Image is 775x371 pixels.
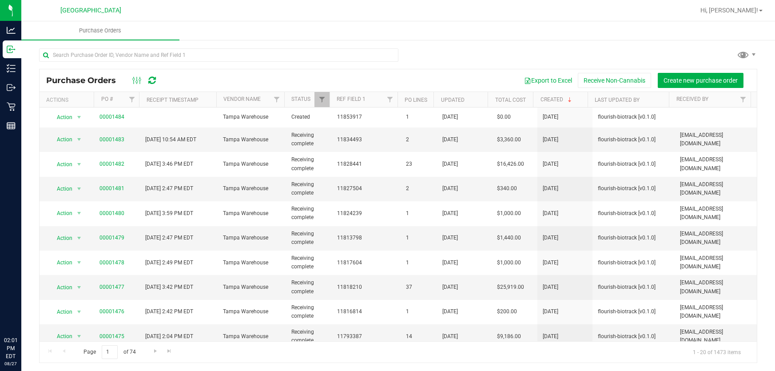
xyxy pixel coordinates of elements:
[598,234,669,242] span: flourish-biotrack [v0.1.0]
[145,160,193,168] span: [DATE] 3:46 PM EDT
[46,76,125,85] span: Purchase Orders
[101,96,113,102] a: PO #
[337,136,395,144] span: 11834493
[49,183,73,195] span: Action
[49,133,73,146] span: Action
[74,330,85,343] span: select
[543,113,558,121] span: [DATE]
[291,131,326,148] span: Receiving complete
[598,136,669,144] span: flourish-biotrack [v0.1.0]
[7,64,16,73] inline-svg: Inventory
[74,232,85,244] span: select
[223,332,281,341] span: Tampa Warehouse
[145,259,193,267] span: [DATE] 2:49 PM EDT
[406,113,432,121] span: 1
[543,283,558,291] span: [DATE]
[67,27,133,35] span: Purchase Orders
[149,345,162,357] a: Go to the next page
[442,184,458,193] span: [DATE]
[406,136,432,144] span: 2
[74,111,85,124] span: select
[337,283,395,291] span: 11818210
[337,234,395,242] span: 11813798
[406,184,432,193] span: 2
[291,113,326,121] span: Created
[497,209,521,218] span: $1,000.00
[680,205,751,222] span: [EMAIL_ADDRESS][DOMAIN_NAME]
[99,210,124,216] a: 00001480
[543,184,558,193] span: [DATE]
[223,96,261,102] a: Vendor Name
[543,234,558,242] span: [DATE]
[145,184,193,193] span: [DATE] 2:47 PM EDT
[680,254,751,271] span: [EMAIL_ADDRESS][DOMAIN_NAME]
[497,307,517,316] span: $200.00
[49,207,73,219] span: Action
[223,307,281,316] span: Tampa Warehouse
[49,111,73,124] span: Action
[223,113,281,121] span: Tampa Warehouse
[147,97,199,103] a: Receipt Timestamp
[4,360,17,367] p: 08/27
[46,97,91,103] div: Actions
[291,205,326,222] span: Receiving complete
[223,234,281,242] span: Tampa Warehouse
[337,160,395,168] span: 11828441
[74,183,85,195] span: select
[7,83,16,92] inline-svg: Outbound
[598,283,669,291] span: flourish-biotrack [v0.1.0]
[497,136,521,144] span: $3,360.00
[442,234,458,242] span: [DATE]
[680,131,751,148] span: [EMAIL_ADDRESS][DOMAIN_NAME]
[676,96,708,102] a: Received By
[543,307,558,316] span: [DATE]
[664,77,738,84] span: Create new purchase order
[598,113,669,121] span: flourish-biotrack [v0.1.0]
[543,209,558,218] span: [DATE]
[99,114,124,120] a: 00001484
[74,306,85,318] span: select
[99,161,124,167] a: 00001482
[223,160,281,168] span: Tampa Warehouse
[382,92,397,107] a: Filter
[145,234,193,242] span: [DATE] 2:47 PM EDT
[442,209,458,218] span: [DATE]
[99,185,124,191] a: 00001481
[680,180,751,197] span: [EMAIL_ADDRESS][DOMAIN_NAME]
[99,136,124,143] a: 00001483
[314,92,329,107] a: Filter
[680,328,751,345] span: [EMAIL_ADDRESS][DOMAIN_NAME]
[74,133,85,146] span: select
[99,333,124,339] a: 00001475
[49,158,73,171] span: Action
[124,92,139,107] a: Filter
[518,73,578,88] button: Export to Excel
[406,283,432,291] span: 37
[99,235,124,241] a: 00001479
[99,259,124,266] a: 00001478
[74,158,85,171] span: select
[60,7,121,14] span: [GEOGRAPHIC_DATA]
[49,330,73,343] span: Action
[497,234,521,242] span: $1,440.00
[223,184,281,193] span: Tampa Warehouse
[598,307,669,316] span: flourish-biotrack [v0.1.0]
[497,283,524,291] span: $25,919.00
[145,332,193,341] span: [DATE] 2:04 PM EDT
[145,283,193,291] span: [DATE] 3:42 PM EDT
[223,136,281,144] span: Tampa Warehouse
[686,345,748,359] span: 1 - 20 of 1473 items
[578,73,651,88] button: Receive Non-Cannabis
[441,97,465,103] a: Updated
[598,332,669,341] span: flourish-biotrack [v0.1.0]
[270,92,284,107] a: Filter
[223,209,281,218] span: Tampa Warehouse
[543,136,558,144] span: [DATE]
[49,256,73,269] span: Action
[223,283,281,291] span: Tampa Warehouse
[680,279,751,295] span: [EMAIL_ADDRESS][DOMAIN_NAME]
[9,300,36,327] iframe: Resource center
[497,259,521,267] span: $1,000.00
[74,281,85,294] span: select
[99,308,124,315] a: 00001476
